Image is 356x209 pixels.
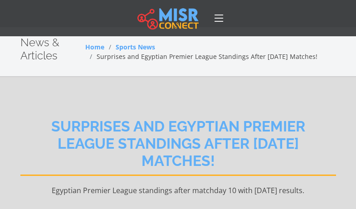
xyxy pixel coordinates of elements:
li: Surprises and Egyptian Premier League Standings After [DATE] Matches! [85,52,317,61]
a: Home [85,43,104,51]
p: Egyptian Premier League standings after matchday 10 with [DATE] results. [20,185,336,196]
h2: News & Articles [20,36,86,63]
h2: Surprises and Egyptian Premier League Standings After [DATE] Matches! [20,118,336,176]
img: main.misr_connect [137,7,198,29]
a: Sports News [116,43,155,51]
